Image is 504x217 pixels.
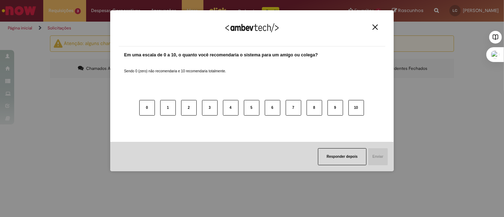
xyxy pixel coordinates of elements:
button: 5 [244,100,259,116]
button: 8 [307,100,322,116]
img: Close [373,24,378,30]
button: 2 [181,100,197,116]
button: 0 [139,100,155,116]
label: Em uma escala de 0 a 10, o quanto você recomendaria o sistema para um amigo ou colega? [124,52,318,59]
button: 4 [223,100,239,116]
button: Responder depois [318,148,366,165]
button: 6 [265,100,280,116]
img: Logo Ambevtech [225,23,279,32]
button: 7 [286,100,301,116]
button: Close [370,24,380,30]
button: 3 [202,100,218,116]
button: 1 [160,100,176,116]
label: Sendo 0 (zero) não recomendaria e 10 recomendaria totalmente. [124,60,226,74]
button: 10 [348,100,364,116]
button: 9 [327,100,343,116]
